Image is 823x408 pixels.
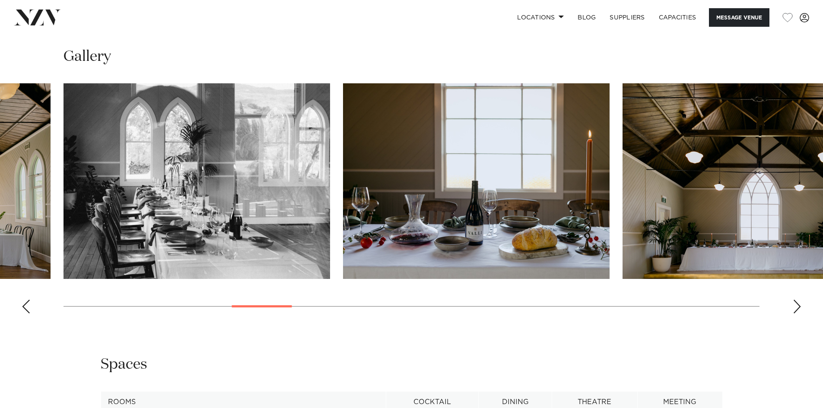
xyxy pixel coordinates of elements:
swiper-slide: 9 / 29 [343,83,610,279]
a: Capacities [652,8,703,27]
a: BLOG [571,8,603,27]
h2: Gallery [64,47,111,66]
h2: Spaces [101,355,147,374]
a: Locations [510,8,571,27]
button: Message Venue [709,8,769,27]
img: nzv-logo.png [14,9,61,25]
a: SUPPLIERS [603,8,651,27]
swiper-slide: 8 / 29 [64,83,330,279]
